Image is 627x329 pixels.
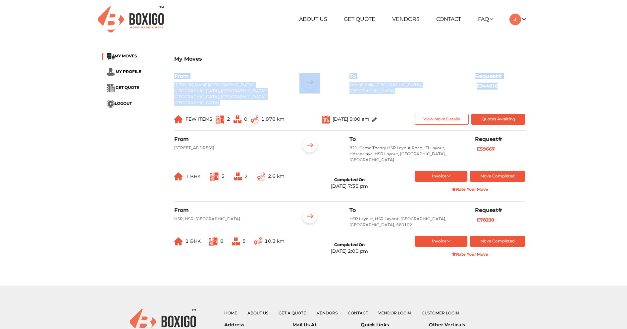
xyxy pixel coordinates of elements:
[174,172,183,180] img: ...
[299,136,320,157] img: ...
[242,238,246,244] span: 5
[415,236,467,247] button: Invoice
[261,116,285,122] span: 1,878 km
[452,187,489,192] strong: Rate Your Move
[209,237,218,246] img: ...
[116,85,139,90] span: GET QUOTE
[174,82,289,106] p: [PERSON_NAME][GEOGRAPHIC_DATA], [GEOGRAPHIC_DATA], [GEOGRAPHIC_DATA], [GEOGRAPHIC_DATA], [GEOGRAP...
[372,117,377,122] img: ...
[475,145,497,153] button: E59667
[216,115,224,124] img: ...
[224,310,237,315] a: Home
[107,69,141,74] a: ... MY PROFILE
[224,322,292,328] h6: Address
[174,216,289,222] p: HSR, HSR, [GEOGRAPHIC_DATA]
[174,73,289,79] h6: From
[422,310,459,315] a: Customer Login
[392,16,420,22] a: Vendors
[251,115,259,124] img: ...
[349,136,465,142] h6: To
[244,173,248,179] span: 2
[107,84,115,92] img: ...
[115,101,132,106] span: LOGOUT
[344,16,375,22] a: Get Quote
[174,136,289,142] h6: From
[107,54,137,59] a: ...MY MOVES
[174,207,289,213] h6: From
[361,322,429,328] h6: Quick Links
[334,177,365,183] div: Completed On
[348,310,368,315] a: Contact
[265,238,285,244] span: 10.3 km
[232,237,240,245] img: ...
[452,252,489,257] strong: Rate Your Move
[299,16,327,22] a: About Us
[268,173,285,179] span: 2.6 km
[317,310,338,315] a: Vendors
[247,310,268,315] a: About Us
[333,116,369,122] span: [DATE] 8:00 am
[292,322,361,328] h6: Mail Us At
[107,68,115,76] img: ...
[429,322,497,328] h6: Other Verticals
[475,207,525,213] h6: Request#
[415,171,467,182] button: Invoice
[254,237,262,245] img: ...
[174,237,183,245] img: ...
[185,116,212,122] span: FEW ITEMS
[107,53,115,60] img: ...
[471,114,525,125] button: Quotes Awaiting
[257,172,265,181] img: ...
[107,100,132,108] button: ...LOGOUT
[349,207,465,213] h6: To
[234,115,241,123] img: ...
[349,145,465,163] p: 821, Game Theory HSR Layout Road, ITI Layout, Hosapalaya, HSR Layout, [GEOGRAPHIC_DATA], [GEOGRAP...
[234,172,242,180] img: ...
[185,238,201,244] span: 1 BHK
[115,54,137,59] span: MY MOVES
[415,249,525,260] button: Rate Your Move
[378,310,411,315] a: Vendor Login
[477,146,495,152] b: E59667
[415,184,525,195] button: Rate Your Move
[210,172,219,181] img: ...
[470,236,525,247] button: Move Completed
[331,183,368,190] div: [DATE] 7:35 pm
[174,145,289,151] p: [STREET_ADDRESS]
[244,116,247,122] span: 0
[477,217,495,223] b: E78230
[331,248,368,255] div: [DATE] 2:00 pm
[279,310,306,315] a: Get a Quote
[174,115,183,123] img: ...
[174,56,525,62] h3: My Moves
[107,100,115,108] img: ...
[470,171,525,182] button: Move Completed
[322,115,330,124] img: ...
[475,216,496,224] button: E78230
[220,238,224,244] span: 8
[349,216,465,228] p: HSR Layout, HSR Layout, [GEOGRAPHIC_DATA], [GEOGRAPHIC_DATA], 560102
[107,85,139,90] a: ... GET QUOTE
[227,116,230,122] span: 2
[299,73,320,94] img: ...
[185,173,201,179] span: 1 BHK
[349,82,465,94] p: Station Pally, [GEOGRAPHIC_DATA], [GEOGRAPHIC_DATA]
[475,136,525,142] h6: Request#
[98,6,164,33] img: Boxigo
[475,82,499,90] button: E344016
[415,114,469,125] button: View Move Details
[299,207,320,228] img: ...
[334,242,365,248] div: Completed On
[221,173,225,179] span: 5
[116,69,141,74] span: MY PROFILE
[349,73,465,79] h6: To
[436,16,461,22] a: Contact
[478,16,493,22] a: FAQ
[475,73,525,79] h6: Request#
[477,83,497,89] b: E344016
